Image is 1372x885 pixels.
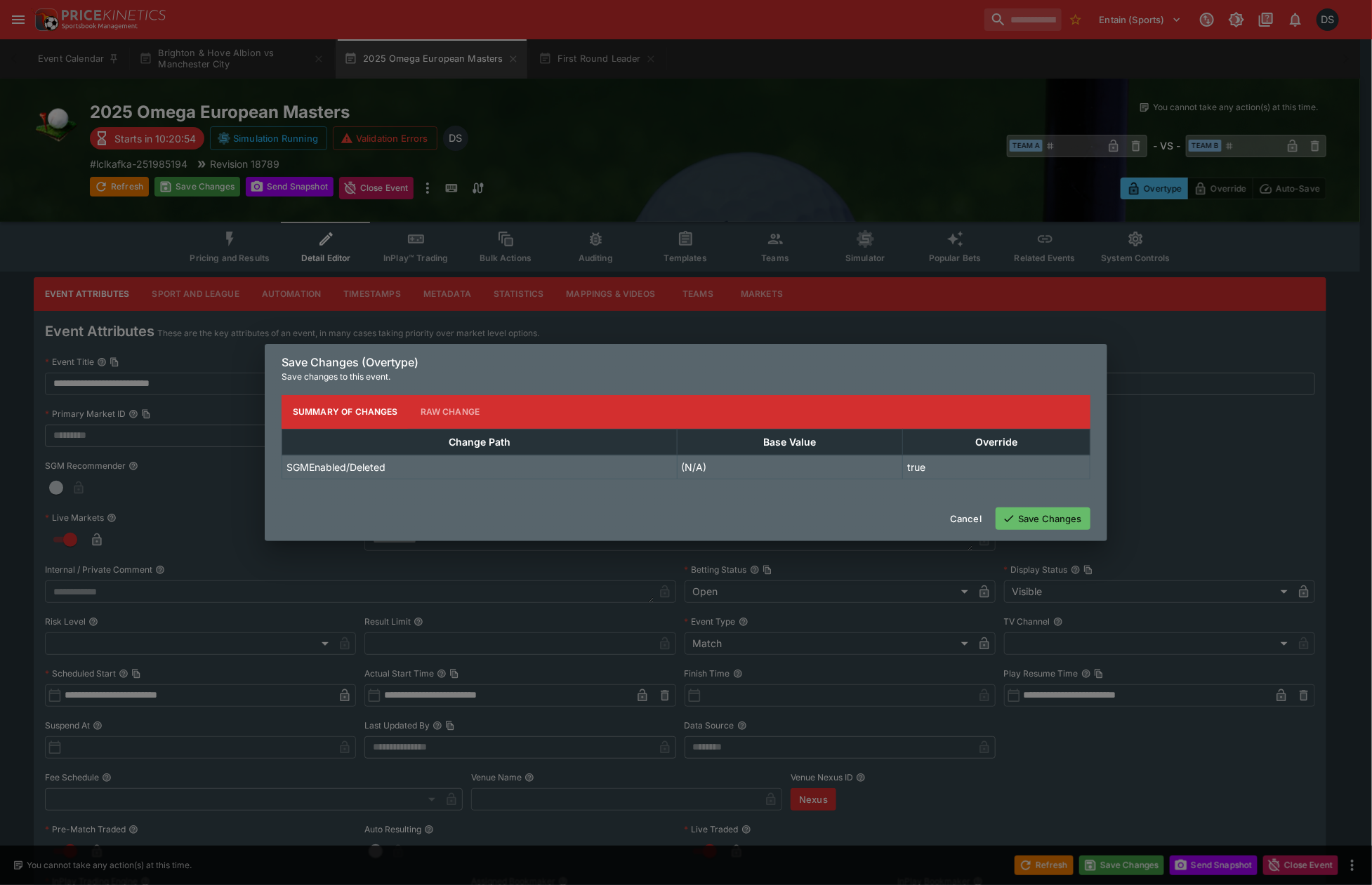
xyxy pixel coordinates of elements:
h6: Save Changes (Overtype) [282,355,1090,370]
button: Summary of Changes [282,395,409,429]
button: Raw Change [409,395,492,429]
th: Override [903,429,1090,455]
th: Change Path [282,429,678,455]
th: Base Value [677,429,903,455]
p: SGMEnabled/Deleted [286,460,385,474]
p: Save changes to this event. [282,370,1090,384]
button: Save Changes [996,507,1090,530]
button: Cancel [942,507,990,530]
td: (N/A) [677,455,903,479]
td: true [903,455,1090,479]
